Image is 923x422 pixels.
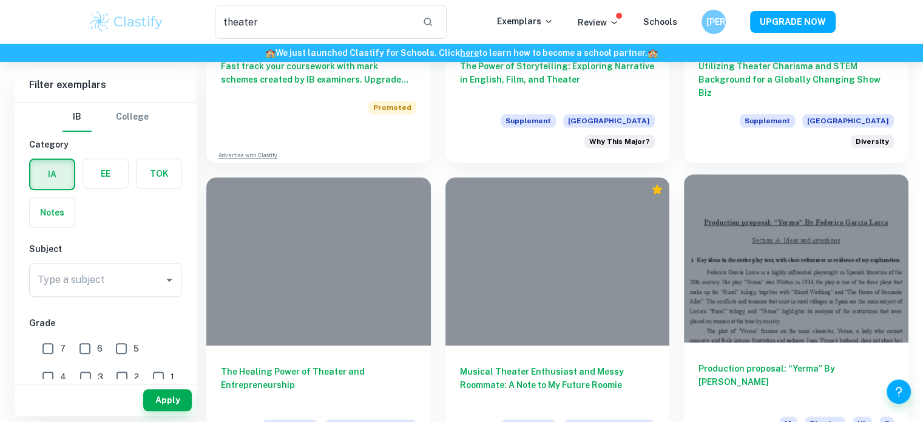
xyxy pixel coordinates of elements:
[30,198,75,227] button: Notes
[30,160,74,189] button: IA
[887,379,911,404] button: Help and Feedback
[134,370,139,384] span: 2
[651,183,663,196] div: Premium
[29,316,182,330] h6: Grade
[497,15,553,28] p: Exemplars
[702,10,726,34] button: [PERSON_NAME]
[15,68,197,102] h6: Filter exemplars
[563,114,655,128] span: [GEOGRAPHIC_DATA]
[501,114,556,128] span: Supplement
[29,242,182,256] h6: Subject
[83,159,128,188] button: EE
[63,103,149,132] div: Filter type choice
[137,159,181,188] button: TOK
[116,103,149,132] button: College
[161,271,178,288] button: Open
[88,10,165,34] img: Clastify logo
[171,370,174,384] span: 1
[647,48,658,58] span: 🏫
[2,46,921,60] h6: We just launched Clastify for Schools. Click to learn how to become a school partner.
[698,60,894,100] h6: Utilizing Theater Charisma and STEM Background for a Globally Changing Show Biz
[97,342,103,355] span: 6
[750,11,836,33] button: UPGRADE NOW
[460,365,655,405] h6: Musical Theater Enthusiast and Messy Roommate: A Note to My Future Roomie
[706,15,720,29] h6: [PERSON_NAME]
[578,16,619,29] p: Review
[698,362,894,402] h6: Production proposal: “Yerma” By [PERSON_NAME]
[368,101,416,114] span: Promoted
[584,135,655,148] div: Tell us about a topic or idea that excites you and is related to one or more academic areas you s...
[740,114,795,128] span: Supplement
[851,135,894,148] div: Northwestern is a place where people with diverse backgrounds from all over the world can study, ...
[63,103,92,132] button: IB
[265,48,276,58] span: 🏫
[856,136,889,147] span: Diversity
[29,138,182,151] h6: Category
[143,389,192,411] button: Apply
[134,342,139,355] span: 5
[460,48,479,58] a: here
[60,370,66,384] span: 4
[643,17,677,27] a: Schools
[589,136,650,147] span: Why This Major?
[60,342,66,355] span: 7
[221,60,416,86] h6: Fast track your coursework with mark schemes created by IB examiners. Upgrade now
[98,370,103,384] span: 3
[802,114,894,128] span: [GEOGRAPHIC_DATA]
[218,151,277,160] a: Advertise with Clastify
[215,5,413,39] input: Search for any exemplars...
[460,60,655,100] h6: The Power of Storytelling: Exploring Narrative in English, Film, and Theater
[221,365,416,405] h6: The Healing Power of Theater and Entrepreneurship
